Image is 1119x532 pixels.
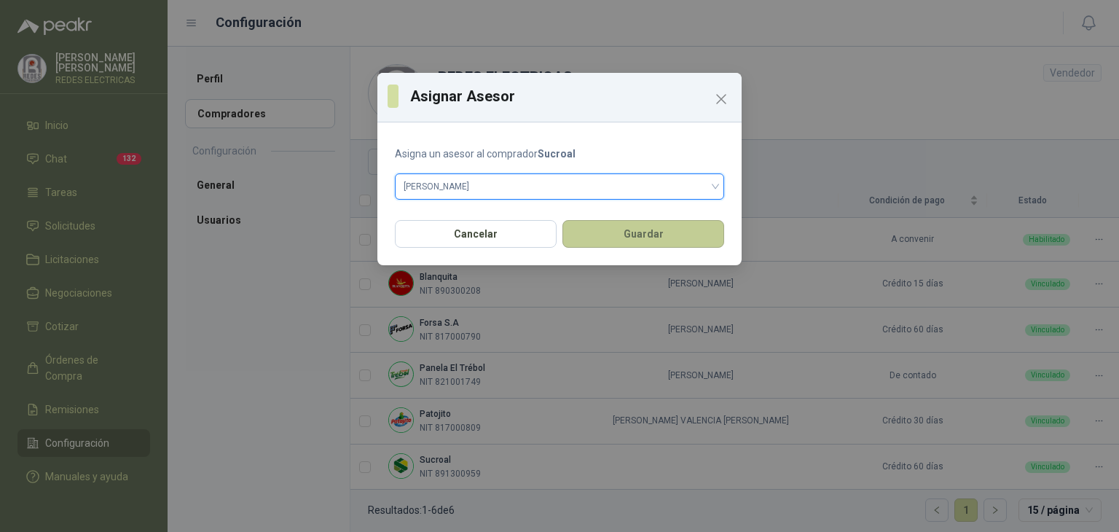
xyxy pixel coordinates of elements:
[404,176,715,197] span: DANIEL LENIS
[562,220,724,248] button: Guardar
[410,85,731,107] h3: Asignar Asesor
[395,220,557,248] button: Cancelar
[538,148,576,160] b: Sucroal
[710,87,733,111] button: Close
[395,146,724,162] p: Asigna un asesor al comprador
